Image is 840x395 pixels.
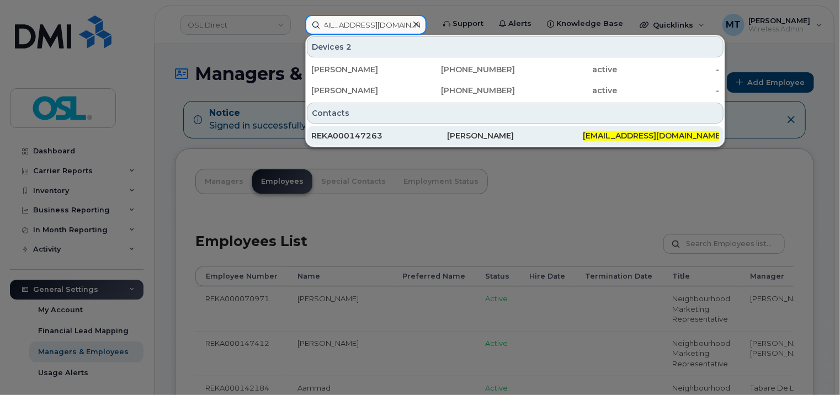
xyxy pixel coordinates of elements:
[307,36,724,57] div: Devices
[515,85,618,96] div: active
[311,64,413,75] div: [PERSON_NAME]
[307,60,724,79] a: [PERSON_NAME][PHONE_NUMBER]active-
[617,85,719,96] div: -
[307,103,724,124] div: Contacts
[583,131,724,141] span: [EMAIL_ADDRESS][DOMAIN_NAME]
[413,85,515,96] div: [PHONE_NUMBER]
[307,126,724,146] a: REKA000147263[PERSON_NAME][EMAIL_ADDRESS][DOMAIN_NAME]
[307,81,724,100] a: [PERSON_NAME][PHONE_NUMBER]active-
[515,64,618,75] div: active
[346,41,352,52] span: 2
[617,64,719,75] div: -
[311,85,413,96] div: [PERSON_NAME]
[311,130,447,141] div: REKA000147263
[413,64,515,75] div: [PHONE_NUMBER]
[447,130,583,141] div: [PERSON_NAME]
